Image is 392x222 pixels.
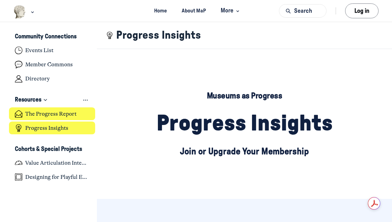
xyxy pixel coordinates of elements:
h4: Join or Upgrade Your Membership [180,146,309,157]
h4: The Progress Report [25,110,77,117]
a: About MaP [175,4,212,17]
a: Member Commons [9,58,96,71]
header: Page Header [97,22,392,49]
h4: Events List [25,47,53,54]
span: More [221,6,241,16]
button: More [215,4,244,17]
img: Museums as Progress logo [13,5,26,19]
a: Directory [9,73,96,85]
h1: Progress Insights [157,110,333,137]
button: Cohorts & Special ProjectsCollapse space [9,143,96,155]
button: View space group options [82,96,90,104]
h3: Community Connections [15,33,77,40]
h4: Progress Insights [25,125,68,132]
a: Events List [9,44,96,57]
h3: Resources [15,96,41,104]
a: Home [148,4,173,17]
button: Museums as Progress logo [13,4,36,19]
h1: Progress Insights [116,29,201,42]
a: The Progress Report [9,107,96,120]
a: Designing for Playful Engagement [9,171,96,183]
a: Progress Insights [9,122,96,134]
a: Value Articulation Intensive (Cultural Leadership Lab) [9,156,96,169]
h4: Directory [25,75,50,82]
button: ResourcesCollapse space [9,94,96,106]
div: Collapse space [42,96,49,104]
button: Search [279,4,326,18]
h5: Museums as Progress [207,91,282,101]
button: Community ConnectionsCollapse space [9,31,96,43]
h3: Cohorts & Special Projects [15,146,82,153]
button: Log in [345,3,379,18]
h4: Designing for Playful Engagement [25,174,89,181]
h4: Member Commons [25,61,73,68]
h4: Value Articulation Intensive (Cultural Leadership Lab) [25,160,89,166]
